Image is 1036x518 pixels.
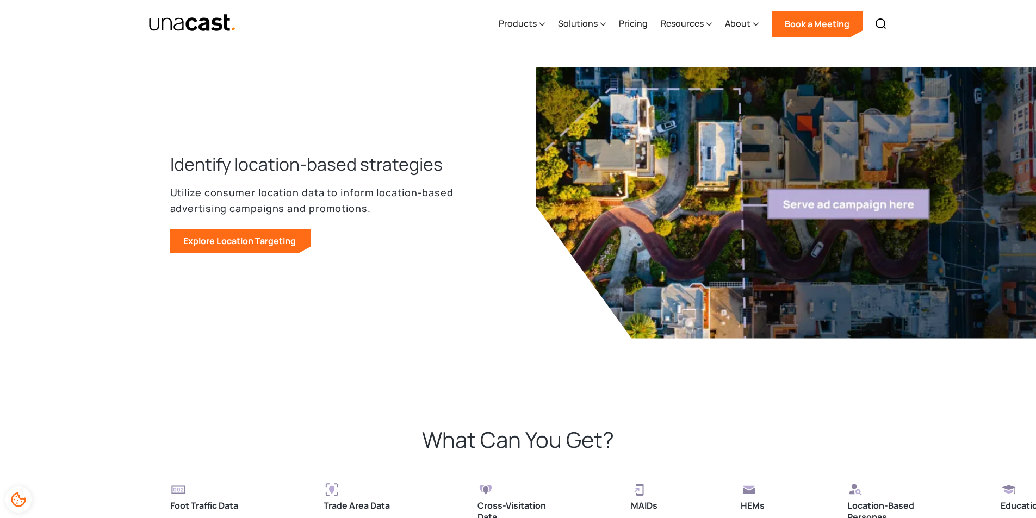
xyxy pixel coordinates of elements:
[305,482,321,498] img: trade area icon
[558,17,598,30] div: Solutions
[725,2,759,46] div: About
[458,482,475,498] img: cross visitation icon
[722,482,738,498] img: HEMs icon
[170,152,443,176] h3: Identify location-based strategies
[170,185,466,216] p: Utilize consumer location data to inform location-based advertising campaigns and promotions.
[148,14,237,33] a: home
[305,500,371,511] h3: Trade Area Data
[5,486,32,513] div: Cookie Preferences
[170,229,311,253] a: Explore Location Targeting
[772,11,863,37] a: Book a Meeting
[661,17,704,30] div: Resources
[558,2,606,46] div: Solutions
[612,500,639,511] h3: MAIDs
[725,17,750,30] div: About
[619,2,648,46] a: Pricing
[152,500,220,511] h3: Foot Traffic Data
[170,426,866,454] h2: What Can You Get?
[828,482,845,498] img: persona icon
[874,17,888,30] img: Search icon
[661,2,712,46] div: Resources
[982,500,1025,511] h3: Education
[152,482,168,498] img: foot traffic icon
[499,17,537,30] div: Products
[612,482,629,498] img: MAIDS icon
[722,500,746,511] h3: HEMs
[499,2,545,46] div: Products
[982,482,998,498] img: education icon
[148,14,237,33] img: Unacast text logo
